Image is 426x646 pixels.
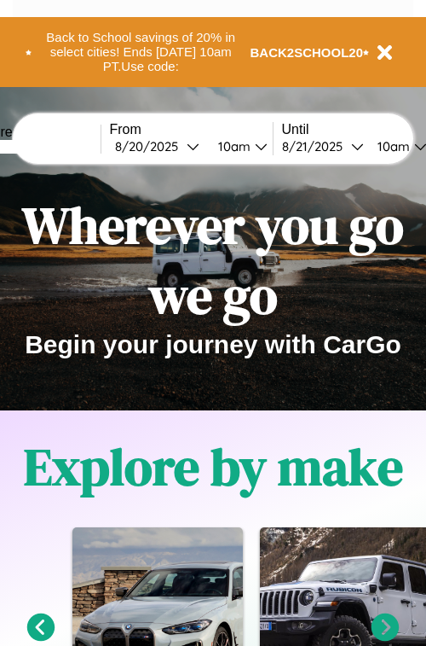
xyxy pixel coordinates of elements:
label: From [110,122,273,137]
b: BACK2SCHOOL20 [250,45,364,60]
button: 10am [204,137,273,155]
div: 10am [210,138,255,154]
div: 8 / 20 / 2025 [115,138,187,154]
div: 8 / 21 / 2025 [282,138,351,154]
div: 10am [369,138,414,154]
h1: Explore by make [24,432,403,502]
button: Back to School savings of 20% in select cities! Ends [DATE] 10am PT.Use code: [32,26,250,79]
button: 8/20/2025 [110,137,204,155]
